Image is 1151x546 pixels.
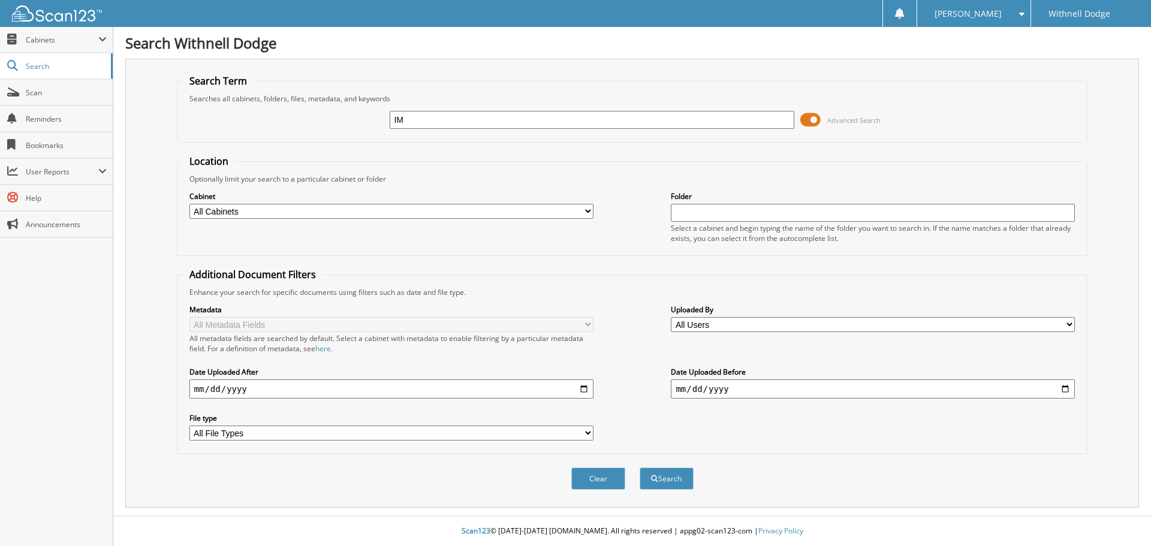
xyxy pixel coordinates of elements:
span: Advanced Search [827,116,881,125]
a: Privacy Policy [758,526,803,536]
span: User Reports [26,167,98,177]
span: Reminders [26,114,107,124]
span: Announcements [26,219,107,230]
label: Metadata [189,304,593,315]
legend: Location [183,155,234,168]
div: Optionally limit your search to a particular cabinet or folder [183,174,1081,184]
a: here [315,343,331,354]
span: Search [26,61,105,71]
div: All metadata fields are searched by default. Select a cabinet with metadata to enable filtering b... [189,333,593,354]
h1: Search Withnell Dodge [125,33,1139,53]
span: Cabinets [26,35,98,45]
span: [PERSON_NAME] [935,10,1002,17]
span: Bookmarks [26,140,107,150]
img: scan123-logo-white.svg [12,5,102,22]
div: Searches all cabinets, folders, files, metadata, and keywords [183,93,1081,104]
button: Clear [571,467,625,490]
div: Enhance your search for specific documents using filters such as date and file type. [183,287,1081,297]
legend: Additional Document Filters [183,268,322,281]
span: Scan [26,88,107,98]
div: Select a cabinet and begin typing the name of the folder you want to search in. If the name match... [671,223,1075,243]
label: Folder [671,191,1075,201]
legend: Search Term [183,74,253,88]
label: Date Uploaded Before [671,367,1075,377]
span: Withnell Dodge [1048,10,1110,17]
span: Help [26,193,107,203]
label: Cabinet [189,191,593,201]
label: Date Uploaded After [189,367,593,377]
input: end [671,379,1075,399]
div: © [DATE]-[DATE] [DOMAIN_NAME]. All rights reserved | appg02-scan123-com | [113,517,1151,546]
label: File type [189,413,593,423]
button: Search [640,467,694,490]
input: start [189,379,593,399]
span: Scan123 [462,526,490,536]
label: Uploaded By [671,304,1075,315]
